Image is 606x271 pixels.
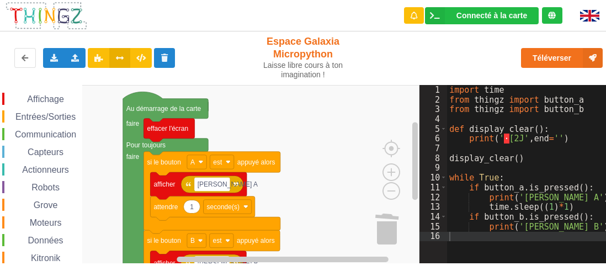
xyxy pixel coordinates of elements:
div: 16 [419,231,447,241]
text: faire [126,120,140,127]
text: B [190,237,195,245]
text: effacer l'écran [147,125,188,132]
text: Au démarrage de la carte [126,105,201,113]
text: appuyé alors [237,237,275,245]
div: 4 [419,114,447,124]
img: thingz_logo.png [5,1,88,30]
div: 15 [419,222,447,232]
div: 11 [419,183,447,193]
span: Moteurs [28,218,63,227]
text: afficher [153,180,175,188]
div: 12 [419,193,447,203]
div: 9 [419,163,447,173]
div: Espace Galaxia Micropython [253,35,353,79]
span: Entrées/Sorties [14,112,77,121]
text: est [213,237,222,245]
text: si le bouton [147,158,180,166]
div: 13 [419,202,447,212]
div: 7 [419,144,447,153]
div: Connecté à la carte [456,12,527,19]
span: Grove [32,200,60,210]
text: appuyé alors [237,158,275,166]
text: est [213,158,222,166]
div: Tu es connecté au serveur de création de Thingz [542,7,562,24]
span: Robots [30,183,61,192]
img: gb.png [580,10,599,22]
span: Données [26,236,65,245]
span: Actionneurs [20,165,71,174]
div: 10 [419,173,447,183]
span: Communication [13,130,78,139]
span: Kitronik [29,253,62,263]
div: 5 [419,124,447,134]
text: faire [126,153,140,161]
div: Laisse libre cours à ton imagination ! [253,61,353,79]
text: si le bouton [147,237,180,245]
text: seconde(s) [207,203,240,210]
div: 6 [419,134,447,144]
div: 8 [419,153,447,163]
div: 2 [419,95,447,105]
div: 14 [419,212,447,222]
span: Affichage [25,94,65,104]
text: 1 [190,203,194,210]
div: Ta base fonctionne bien ! [425,7,539,24]
button: Téléverser [521,48,603,68]
span: Capteurs [26,147,65,157]
div: 3 [419,104,447,114]
text: attendre [153,203,178,210]
text: A [190,158,195,166]
text: Pour toujours [126,141,166,149]
div: 1 [419,85,447,95]
text: [PERSON_NAME] A [198,180,258,188]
